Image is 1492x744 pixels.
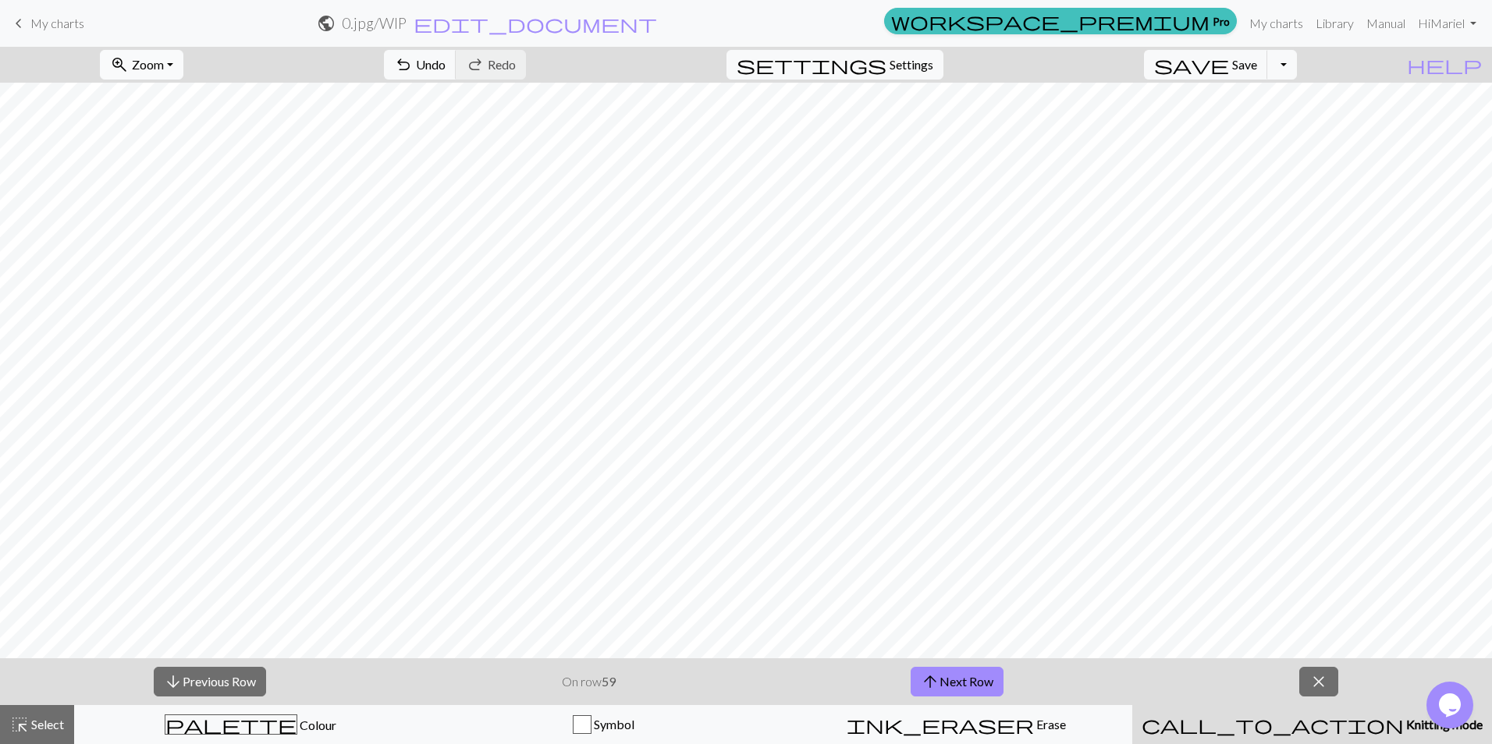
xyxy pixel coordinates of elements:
[164,671,183,693] span: arrow_downward
[1132,705,1492,744] button: Knitting mode
[342,14,407,32] h2: 0.jpg / WIP
[154,667,266,696] button: Previous Row
[9,12,28,34] span: keyboard_arrow_left
[74,705,427,744] button: Colour
[726,50,943,80] button: SettingsSettings
[414,12,657,34] span: edit_document
[921,671,940,693] span: arrow_upward
[847,714,1034,735] span: ink_eraser
[9,10,84,37] a: My charts
[1309,8,1360,39] a: Library
[297,717,336,732] span: Colour
[1142,714,1404,735] span: call_to_action
[427,705,780,744] button: Symbol
[1243,8,1309,39] a: My charts
[416,57,446,72] span: Undo
[911,667,1004,696] button: Next Row
[602,674,616,689] strong: 59
[29,717,64,732] span: Select
[394,54,413,76] span: undo
[562,672,616,691] p: On row
[317,12,336,34] span: public
[110,54,129,76] span: zoom_in
[100,50,183,80] button: Zoom
[1412,8,1483,39] a: HiMariel
[884,8,1237,34] a: Pro
[1144,50,1268,80] button: Save
[10,714,29,735] span: highlight_alt
[1232,57,1257,72] span: Save
[1360,8,1412,39] a: Manual
[737,55,886,74] i: Settings
[890,55,933,74] span: Settings
[891,10,1210,32] span: workspace_premium
[1407,54,1482,76] span: help
[1426,682,1476,728] iframe: chat widget
[1034,717,1066,732] span: Erase
[30,16,84,30] span: My charts
[1154,54,1229,76] span: save
[132,57,164,72] span: Zoom
[1309,671,1328,693] span: close
[1404,717,1483,732] span: Knitting mode
[165,714,297,735] span: palette
[737,54,886,76] span: settings
[780,705,1132,744] button: Erase
[591,717,634,732] span: Symbol
[384,50,456,80] button: Undo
